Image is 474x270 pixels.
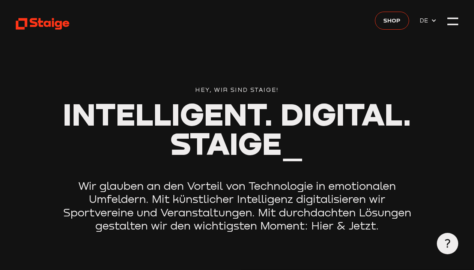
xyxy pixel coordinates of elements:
span: Shop [383,16,400,25]
p: Wir glauben an den Vorteil von Technologie in emotionalen Umfeldern. Mit künstlicher Intelligenz ... [59,179,415,232]
span: DE [420,16,431,25]
div: Hey, wir sind Staige! [16,85,458,94]
a: Shop [375,12,409,30]
span: Intelligent. Digital. Staige_ [63,95,411,162]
